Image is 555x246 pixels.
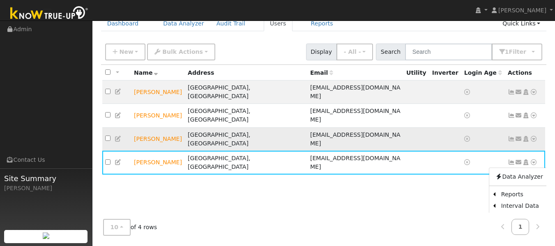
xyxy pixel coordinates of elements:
[508,112,515,119] a: Not connected
[492,44,543,60] button: 1Filter
[376,44,405,60] span: Search
[489,171,549,183] a: Data Analyzer
[115,136,122,142] a: Edit User
[508,69,542,77] div: Actions
[4,173,88,184] span: Site Summary
[101,16,145,31] a: Dashboard
[306,44,337,60] span: Display
[4,184,88,193] div: [PERSON_NAME]
[509,48,530,55] span: Filter
[119,48,133,55] span: New
[508,136,515,142] a: Not connected
[406,69,426,77] div: Utility
[115,159,122,166] a: Edit User
[131,127,185,151] td: Lead
[522,136,530,142] a: Login As
[511,219,530,235] a: 1
[310,131,401,147] span: [EMAIL_ADDRESS][DOMAIN_NAME]
[103,219,131,236] button: 10
[105,44,146,60] button: New
[464,159,472,166] a: No login access
[264,16,292,31] a: Users
[157,16,210,31] a: Data Analyzer
[185,104,307,127] td: [GEOGRAPHIC_DATA], [GEOGRAPHIC_DATA]
[515,135,523,143] a: hooper525@gmail.com
[495,189,549,200] a: Reports
[188,69,304,77] div: Address
[498,7,546,14] span: [PERSON_NAME]
[530,111,537,120] a: Other actions
[522,159,530,166] a: Login As
[305,16,339,31] a: Reports
[432,69,458,77] div: Inverter
[515,88,523,97] a: suzannebarry@att.net
[185,127,307,151] td: [GEOGRAPHIC_DATA], [GEOGRAPHIC_DATA]
[131,80,185,104] td: Lead
[310,69,333,76] span: Email
[530,88,537,97] a: Other actions
[310,84,401,99] span: [EMAIL_ADDRESS][DOMAIN_NAME]
[464,112,472,119] a: No login access
[131,104,185,127] td: Lead
[522,112,530,119] a: Login As
[103,219,157,236] span: of 4 rows
[464,136,472,142] a: No login access
[131,151,185,174] td: Lead
[405,44,492,60] input: Search
[111,224,119,230] span: 10
[6,5,92,23] img: Know True-Up
[185,151,307,174] td: [GEOGRAPHIC_DATA], [GEOGRAPHIC_DATA]
[310,155,401,170] span: [EMAIL_ADDRESS][DOMAIN_NAME]
[464,69,502,76] span: Days since last login
[495,200,549,212] a: Interval Data
[508,159,515,166] a: Not connected
[185,80,307,104] td: [GEOGRAPHIC_DATA], [GEOGRAPHIC_DATA]
[508,89,515,95] a: Not connected
[134,69,158,76] span: Name
[162,48,203,55] span: Bulk Actions
[310,108,401,123] span: [EMAIL_ADDRESS][DOMAIN_NAME]
[496,16,546,31] a: Quick Links
[147,44,215,60] button: Bulk Actions
[115,112,122,119] a: Edit User
[43,232,49,239] img: retrieve
[115,88,122,95] a: Edit User
[530,135,537,143] a: Other actions
[530,158,537,167] a: Other actions
[464,89,472,95] a: No login access
[210,16,251,31] a: Audit Trail
[515,111,523,120] a: vickielmgren@live.com
[522,89,530,95] a: Login As
[515,158,523,167] a: debbielindh@yahoo.com
[336,44,373,60] button: - All -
